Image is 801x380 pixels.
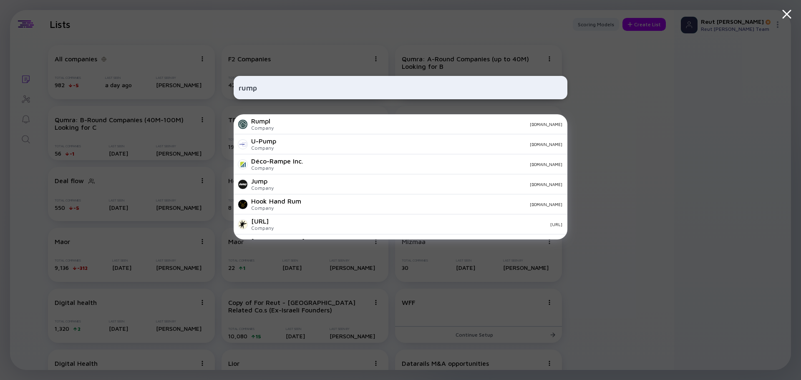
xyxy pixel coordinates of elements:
div: [URL] [251,217,274,225]
div: Company [251,145,276,151]
div: Hook Hand Rum [251,197,301,205]
div: Company [251,205,301,211]
div: [DOMAIN_NAME] [310,162,562,167]
div: [DOMAIN_NAME] [280,122,562,127]
div: Company [251,225,274,231]
div: [DOMAIN_NAME] [308,202,562,207]
div: Jump [251,177,274,185]
div: [DOMAIN_NAME] [280,182,562,187]
div: Company [251,165,303,171]
div: Déco-Rampe Inc. [251,157,303,165]
div: U-Pump [251,137,276,145]
div: [DOMAIN_NAME] [251,237,305,245]
div: Company [251,185,274,191]
div: Company [251,125,274,131]
div: [URL] [280,222,562,227]
div: Rumpl [251,117,274,125]
input: Search Company or Investor... [239,80,562,95]
div: [DOMAIN_NAME] [283,142,562,147]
